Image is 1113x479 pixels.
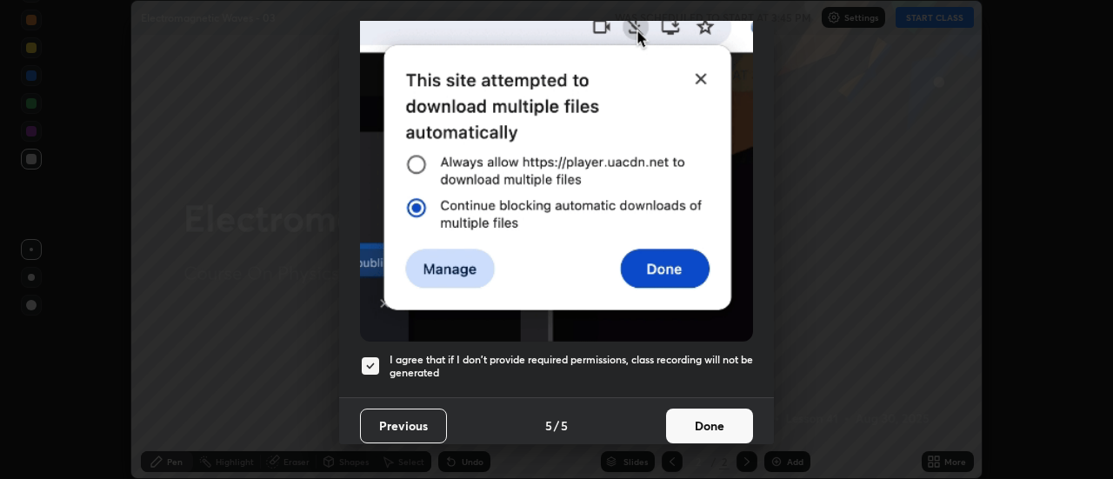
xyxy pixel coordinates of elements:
h4: 5 [561,416,568,435]
h4: / [554,416,559,435]
button: Previous [360,409,447,443]
h5: I agree that if I don't provide required permissions, class recording will not be generated [390,353,753,380]
h4: 5 [545,416,552,435]
button: Done [666,409,753,443]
